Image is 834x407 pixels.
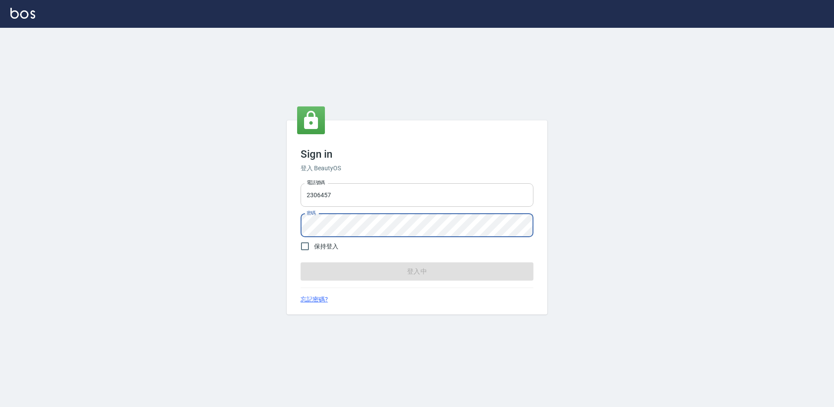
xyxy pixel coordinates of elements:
img: Logo [10,8,35,19]
label: 電話號碼 [307,179,325,186]
h6: 登入 BeautyOS [301,164,533,173]
a: 忘記密碼? [301,295,328,304]
h3: Sign in [301,148,533,160]
span: 保持登入 [314,242,338,251]
label: 密碼 [307,210,316,216]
